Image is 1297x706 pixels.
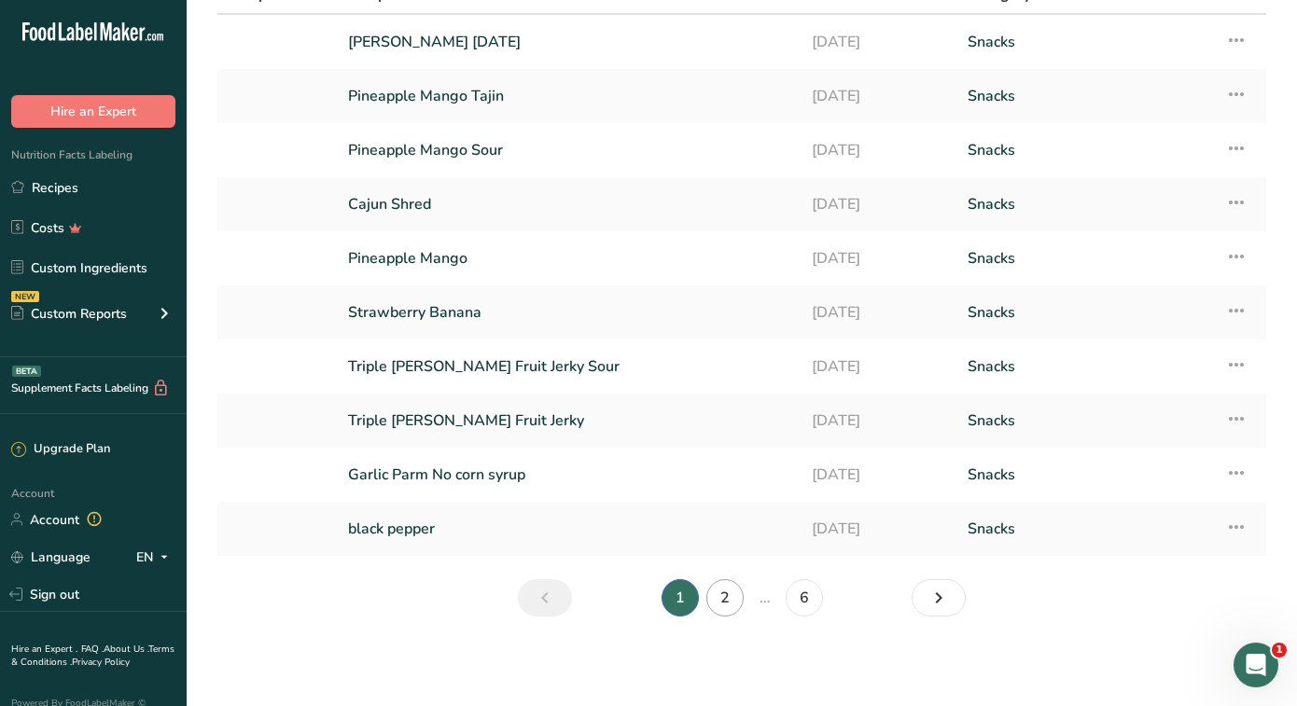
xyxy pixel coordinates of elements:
[812,401,944,440] a: [DATE]
[968,131,1203,170] a: Snacks
[348,76,789,116] a: Pineapple Mango Tajin
[968,293,1203,332] a: Snacks
[348,185,789,224] a: Cajun Shred
[11,95,175,128] button: Hire an Expert
[348,347,789,386] a: Triple [PERSON_NAME] Fruit Jerky Sour
[812,347,944,386] a: [DATE]
[1272,643,1287,658] span: 1
[12,366,41,377] div: BETA
[812,131,944,170] a: [DATE]
[812,293,944,332] a: [DATE]
[812,455,944,494] a: [DATE]
[348,239,789,278] a: Pineapple Mango
[348,131,789,170] a: Pineapple Mango Sour
[912,579,966,616] a: Next page
[968,347,1203,386] a: Snacks
[11,541,91,574] a: Language
[348,455,789,494] a: Garlic Parm No corn syrup
[72,656,130,669] a: Privacy Policy
[968,76,1203,116] a: Snacks
[11,304,127,324] div: Custom Reports
[348,401,789,440] a: Triple [PERSON_NAME] Fruit Jerky
[11,291,39,302] div: NEW
[348,509,789,548] a: black pepper
[786,579,823,616] a: Page 6.
[11,440,110,459] div: Upgrade Plan
[1234,643,1278,687] iframe: Intercom live chat
[104,643,148,656] a: About Us .
[968,401,1203,440] a: Snacks
[968,509,1203,548] a: Snacks
[812,76,944,116] a: [DATE]
[968,455,1203,494] a: Snacks
[968,239,1203,278] a: Snacks
[812,509,944,548] a: [DATE]
[812,185,944,224] a: [DATE]
[518,579,572,616] a: Previous page
[812,239,944,278] a: [DATE]
[136,546,175,568] div: EN
[812,22,944,62] a: [DATE]
[348,22,789,62] a: [PERSON_NAME] [DATE]
[11,643,77,656] a: Hire an Expert .
[348,293,789,332] a: Strawberry Banana
[81,643,104,656] a: FAQ .
[706,579,744,616] a: Page 2.
[968,185,1203,224] a: Snacks
[968,22,1203,62] a: Snacks
[11,643,174,669] a: Terms & Conditions .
